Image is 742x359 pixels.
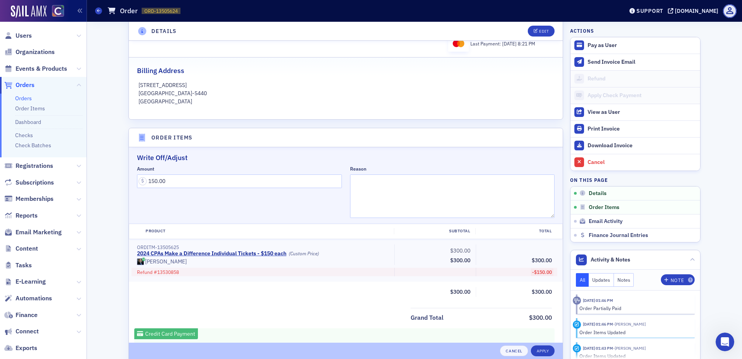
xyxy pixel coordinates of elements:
span: Profile [723,4,737,18]
button: View as User [570,104,700,120]
div: The other is for [PERSON_NAME]. He started [DATE][DATE]. THank you! [28,189,149,214]
div: Send Invoice Email [588,59,696,66]
img: SailAMX [11,5,47,18]
span: Connect [16,327,39,336]
div: Dan says… [6,17,149,40]
a: Registrations [4,162,53,170]
span: Users [16,31,32,40]
a: Email Marketing [4,228,62,237]
span: $300.00 [529,314,552,321]
button: [DOMAIN_NAME] [668,8,721,14]
a: Finance [4,311,38,319]
a: Orders [4,81,35,89]
img: mastercard [451,38,466,49]
a: E-Learning [4,277,46,286]
iframe: Intercom live chat [716,333,734,351]
p: [STREET_ADDRESS] [139,81,553,89]
div: Amount [137,166,154,172]
h4: Details [151,27,177,35]
span: Grand Total [411,313,446,322]
a: Tasks [4,261,32,270]
time: 10/9/2025 01:46 PM [583,321,613,327]
div: Total [475,228,557,234]
div: Order Items Updated [579,329,689,336]
h4: Order Items [151,134,192,142]
div: Apply Check Payment [588,92,696,99]
a: Reports [4,211,38,220]
a: Connect [4,327,39,336]
a: Subscriptions [4,178,54,187]
span: 8:21 PM [518,40,535,47]
a: Exports [4,344,37,352]
span: E-Learning [16,277,46,286]
a: Dashboard [15,119,41,125]
span: $300.00 [450,257,470,264]
div: Dan says… [6,189,149,220]
textarea: Message… [7,238,149,251]
span: Finance Journal Entries [589,232,648,239]
a: Order Items [15,105,45,112]
button: Updates [589,273,614,287]
div: Edit [539,29,549,33]
a: Events & Products [4,64,67,73]
span: Subscriptions [16,178,54,187]
div: Cancel [588,159,696,166]
div: ORDITM-13505625 [137,244,389,250]
p: [GEOGRAPHIC_DATA] [139,98,553,106]
div: The other is for [PERSON_NAME]. He started [DATE][DATE]. THank you! [34,194,143,209]
div: (Custom Price) [289,251,319,256]
div: Who is the other one for? ​ [12,155,121,178]
span: Orders [16,81,35,89]
a: [PERSON_NAME] [137,258,187,265]
div: They are both shut down now. [61,22,143,30]
div: [PERSON_NAME] [145,258,187,265]
button: Apply [531,345,555,356]
a: View Homepage [47,5,64,18]
div: Order Partially Paid [579,305,689,312]
div: Pay as User [588,42,696,49]
a: Users [4,31,32,40]
div: I thought so, those are the last 2 I added. Let me know if you run into any issues. Should be jus... [6,220,127,275]
div: Activity [573,296,581,305]
span: Finance [16,311,38,319]
div: [DOMAIN_NAME] [675,7,718,14]
span: -$150.00 [532,269,552,275]
time: 1/15/2025 01:43 PM [583,345,613,351]
span: $300.00 [532,288,552,295]
button: Upload attachment [12,254,18,261]
button: Send Invoice Email [570,54,700,70]
div: Ok, those 2 macs are unassigned. Now they need to be wiped, hold power button until it says loadi... [12,45,121,152]
div: View as User [588,109,696,116]
div: Credit Card Payment [134,328,198,339]
div: Last Payment: [470,40,535,47]
h4: On this page [570,176,700,183]
span: Order Items [589,204,619,211]
button: Start recording [49,254,55,261]
span: Automations [16,294,52,303]
span: Email Marketing [16,228,62,237]
a: Content [4,244,38,253]
button: Send a message… [133,251,146,264]
div: Support [636,7,663,14]
h1: Order [120,6,138,16]
span: $300.00 [450,247,470,254]
span: Reports [16,211,38,220]
span: $300.00 [450,288,470,295]
div: Activity [573,321,581,329]
button: go back [5,3,20,18]
div: Refund [588,75,696,82]
a: Print Invoice [570,120,700,137]
div: Subtotal [394,228,475,234]
div: Activity [573,344,581,352]
h4: Actions [570,27,594,34]
span: Exports [16,344,37,352]
time: 10/9/2025 01:46 PM [583,298,613,303]
span: Josh An [613,345,646,351]
p: [GEOGRAPHIC_DATA]-5440 [139,89,553,98]
a: 2024 CPAs Make a Difference Individual Tickets - $150 each [137,250,286,257]
span: Tasks [16,261,32,270]
div: Print Invoice [588,125,696,132]
a: Checks [15,132,33,139]
span: Aidan Sullivan [613,321,646,327]
span: Content [16,244,38,253]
